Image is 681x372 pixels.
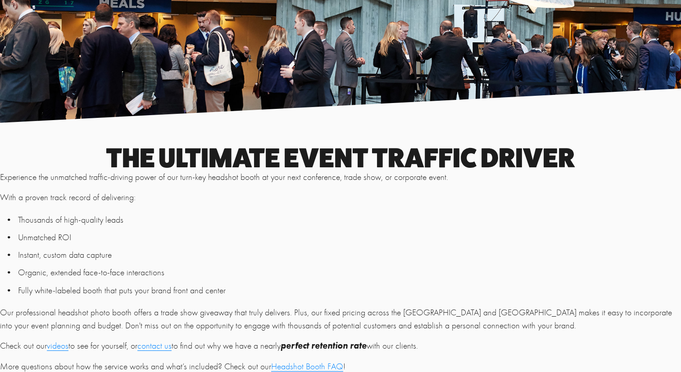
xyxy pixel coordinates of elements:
em: perfect retention rate [281,340,367,351]
p: Unmatched ROI [18,231,681,244]
p: Thousands of high-quality leads [18,213,681,226]
a: contact us [137,341,172,351]
p: Organic, extended face-to-face interactions [18,266,681,279]
a: Headshot Booth FAQ [271,361,343,372]
p: Fully white-labeled booth that puts your brand front and center [18,284,681,297]
a: videos [47,341,68,351]
p: Instant, custom data capture [18,248,681,261]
